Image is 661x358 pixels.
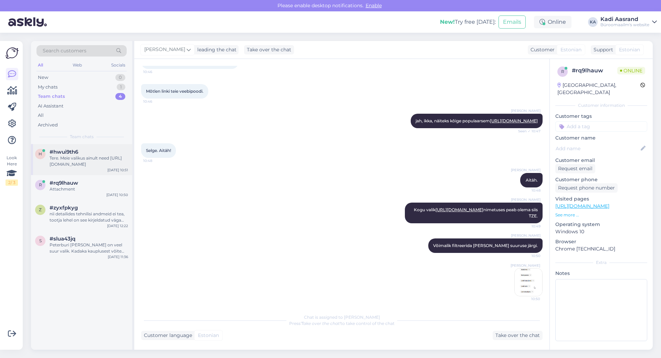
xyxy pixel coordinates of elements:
div: [DATE] 12:22 [107,223,128,228]
div: 0 [115,74,125,81]
span: #slua43jq [50,236,75,242]
p: Chrome [TECHNICAL_ID] [555,245,647,253]
p: Customer name [555,134,647,142]
span: r [561,69,564,74]
span: #rq9lhauw [50,180,78,186]
a: [URL][DOMAIN_NAME] [436,207,483,212]
p: Customer tags [555,113,647,120]
span: Estonian [560,46,581,53]
div: Support [591,46,613,53]
p: Customer email [555,157,647,164]
div: 4 [115,93,125,100]
a: [URL][DOMAIN_NAME] [490,118,538,123]
p: Notes [555,270,647,277]
div: Take over the chat [244,45,294,54]
div: Take over the chat [493,331,543,340]
div: Customer language [141,332,192,339]
p: Operating system [555,221,647,228]
button: Emails [499,16,526,29]
span: r [39,182,42,187]
div: leading the chat [195,46,237,53]
span: [PERSON_NAME] [511,233,541,238]
span: 10:46 [143,69,169,74]
p: Customer phone [555,176,647,183]
div: [DATE] 10:51 [107,167,128,173]
span: 10:46 [143,99,169,104]
div: Customer information [555,102,647,109]
div: [DATE] 10:50 [106,192,128,197]
span: s [39,238,42,243]
span: Online [617,67,645,74]
div: Peterburi [PERSON_NAME] on veel suur valik. Kadaka kauplusest võite kindluse mõttes üle küsida Ka... [50,242,128,254]
span: Estonian [619,46,640,53]
span: 10:48 [143,158,169,163]
div: [GEOGRAPHIC_DATA], [GEOGRAPHIC_DATA] [557,82,640,96]
div: Web [71,61,83,70]
div: Request phone number [555,183,618,193]
div: KA [588,17,598,27]
span: 10:48 [515,188,541,193]
div: Tere. Meie valikus ainult need [URL][DOMAIN_NAME] [50,155,128,167]
i: 'Take over the chat' [301,321,340,326]
span: h [39,151,42,156]
div: Socials [110,61,127,70]
p: Visited pages [555,195,647,203]
div: My chats [38,84,57,91]
div: All [36,61,44,70]
b: New! [440,19,455,25]
p: See more ... [555,212,647,218]
span: [PERSON_NAME] [144,46,185,53]
a: [URL][DOMAIN_NAME] [555,203,609,209]
div: Attachment [50,186,128,192]
span: [PERSON_NAME] [511,197,541,202]
div: nii detailides tehnilisi andmeid ei tea, tootja lehel on see kirjeldatud väga üldiselt: [URL][DOM... [50,211,128,223]
span: Team chats [70,134,94,140]
span: Võimalik filtreerida [PERSON_NAME] suuruse järgi. [433,243,538,248]
img: Attachment [515,268,542,296]
span: Kogu valik nimetuses peab olema siis TZE. [414,207,539,218]
div: Request email [555,164,595,173]
span: Search customers [43,47,86,54]
span: Press to take control of the chat [289,321,395,326]
span: #zyxfpkyg [50,205,78,211]
img: Askly Logo [6,47,19,60]
span: Seen ✓ 10:47 [515,129,541,134]
div: Customer [528,46,555,53]
div: AI Assistant [38,103,63,110]
p: Windows 10 [555,228,647,235]
span: 10:49 [515,224,541,229]
span: Mõtlen linki teie veebipoodi. [146,89,203,94]
p: Browser [555,238,647,245]
span: Estonian [198,332,219,339]
span: Chat is assigned to [PERSON_NAME] [304,315,380,320]
div: Büroomaailm's website [600,22,649,28]
span: Enable [364,2,384,9]
span: [PERSON_NAME] [511,108,541,113]
div: Online [534,16,571,28]
input: Add name [556,145,639,152]
div: Look Here [6,155,18,186]
span: Aitäh. [526,177,538,183]
span: jah, ikka, näiteks kõige populaarsem [416,118,538,123]
span: Selge. Aitäh! [146,148,171,153]
span: [PERSON_NAME] [511,263,540,268]
div: Team chats [38,93,65,100]
span: 10:50 [515,253,541,258]
div: 1 [117,84,125,91]
div: Try free [DATE]: [440,18,496,26]
div: All [38,112,44,119]
div: 2 / 3 [6,180,18,186]
div: [DATE] 11:36 [108,254,128,259]
span: z [39,207,42,212]
div: Kadi Aasrand [600,17,649,22]
span: 10:50 [514,296,540,301]
div: # rq9lhauw [572,67,617,75]
div: Archived [38,122,58,129]
div: New [38,74,48,81]
div: Extra [555,259,647,266]
span: #hwui9th6 [50,149,78,155]
input: Add a tag [555,121,647,132]
span: [PERSON_NAME] [511,167,541,173]
a: Kadi AasrandBüroomaailm's website [600,17,657,28]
